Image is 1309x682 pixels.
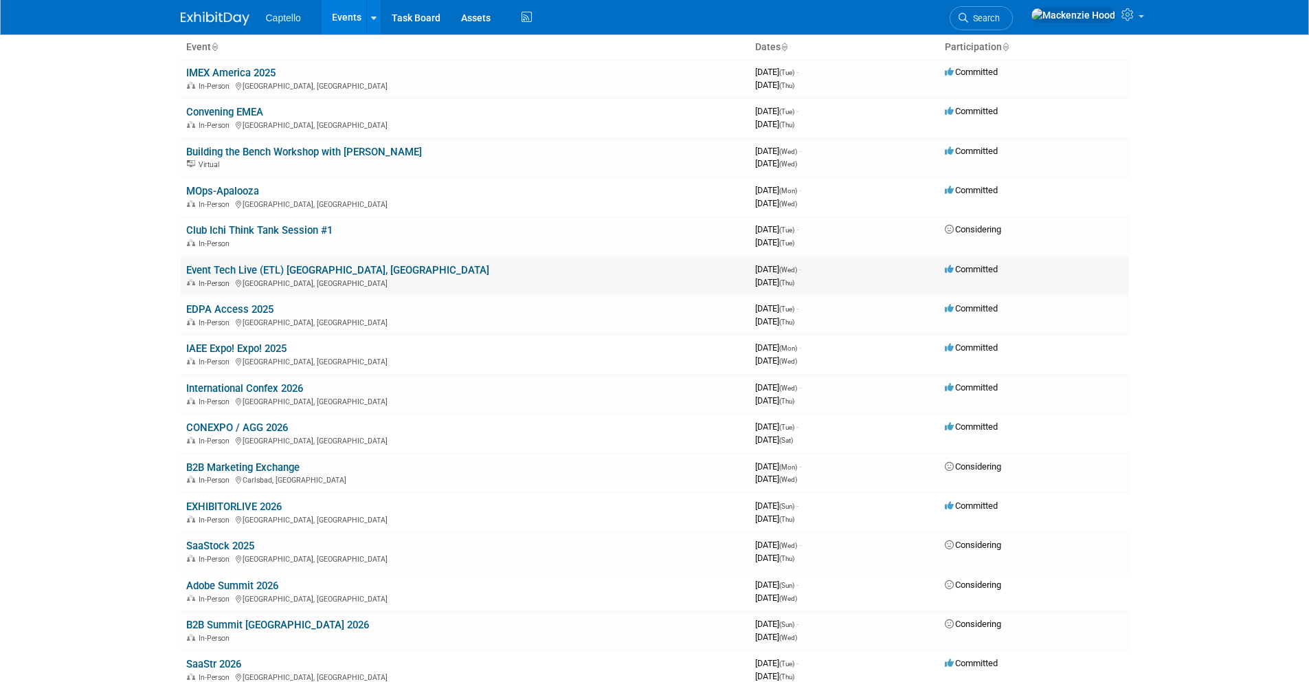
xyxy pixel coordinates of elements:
[779,318,794,326] span: (Thu)
[796,658,798,668] span: -
[779,200,797,208] span: (Wed)
[945,303,998,313] span: Committed
[796,106,798,116] span: -
[779,542,797,549] span: (Wed)
[796,500,798,511] span: -
[779,121,794,129] span: (Thu)
[779,82,794,89] span: (Thu)
[186,264,489,276] a: Event Tech Live (ETL) [GEOGRAPHIC_DATA], [GEOGRAPHIC_DATA]
[755,593,797,603] span: [DATE]
[779,555,794,562] span: (Thu)
[799,540,801,550] span: -
[781,41,787,52] a: Sort by Start Date
[945,580,1001,590] span: Considering
[945,382,998,393] span: Committed
[750,36,939,59] th: Dates
[186,198,744,209] div: [GEOGRAPHIC_DATA], [GEOGRAPHIC_DATA]
[199,200,234,209] span: In-Person
[779,344,797,352] span: (Mon)
[755,198,797,208] span: [DATE]
[755,671,794,681] span: [DATE]
[199,121,234,130] span: In-Person
[186,106,263,118] a: Convening EMEA
[1031,8,1116,23] img: Mackenzie Hood
[799,342,801,353] span: -
[779,108,794,115] span: (Tue)
[186,277,744,288] div: [GEOGRAPHIC_DATA], [GEOGRAPHIC_DATA]
[755,461,801,472] span: [DATE]
[186,434,744,445] div: [GEOGRAPHIC_DATA], [GEOGRAPHIC_DATA]
[945,658,998,668] span: Committed
[199,673,234,682] span: In-Person
[186,593,744,604] div: [GEOGRAPHIC_DATA], [GEOGRAPHIC_DATA]
[796,224,798,234] span: -
[779,69,794,76] span: (Tue)
[799,146,801,156] span: -
[186,303,273,316] a: EDPA Access 2025
[186,421,288,434] a: CONEXPO / AGG 2026
[755,382,801,393] span: [DATE]
[186,658,241,670] a: SaaStr 2026
[950,6,1013,30] a: Search
[186,224,333,236] a: Club Ichi Think Tank Session #1
[755,619,798,629] span: [DATE]
[187,595,195,602] img: In-Person Event
[755,658,798,668] span: [DATE]
[779,423,794,431] span: (Tue)
[945,185,998,195] span: Committed
[755,474,797,484] span: [DATE]
[755,67,798,77] span: [DATE]
[755,224,798,234] span: [DATE]
[945,106,998,116] span: Committed
[755,355,797,366] span: [DATE]
[945,540,1001,550] span: Considering
[186,119,744,130] div: [GEOGRAPHIC_DATA], [GEOGRAPHIC_DATA]
[187,318,195,325] img: In-Person Event
[187,200,195,207] img: In-Person Event
[799,185,801,195] span: -
[266,12,301,23] span: Captello
[186,382,303,395] a: International Confex 2026
[799,264,801,274] span: -
[199,82,234,91] span: In-Person
[186,67,276,79] a: IMEX America 2025
[779,357,797,365] span: (Wed)
[187,397,195,404] img: In-Person Event
[945,146,998,156] span: Committed
[199,555,234,564] span: In-Person
[199,357,234,366] span: In-Person
[796,303,798,313] span: -
[186,355,744,366] div: [GEOGRAPHIC_DATA], [GEOGRAPHIC_DATA]
[186,185,259,197] a: MOps-Apalooza
[779,595,797,602] span: (Wed)
[199,160,223,169] span: Virtual
[779,673,794,681] span: (Thu)
[199,239,234,248] span: In-Person
[186,540,254,552] a: SaaStock 2025
[755,146,801,156] span: [DATE]
[186,461,300,474] a: B2B Marketing Exchange
[186,146,422,158] a: Building the Bench Workshop with [PERSON_NAME]
[187,634,195,641] img: In-Person Event
[945,264,998,274] span: Committed
[187,437,195,443] img: In-Person Event
[945,500,998,511] span: Committed
[755,553,794,563] span: [DATE]
[755,342,801,353] span: [DATE]
[945,342,998,353] span: Committed
[779,187,797,195] span: (Mon)
[779,503,794,510] span: (Sun)
[779,239,794,247] span: (Tue)
[199,476,234,485] span: In-Person
[755,277,794,287] span: [DATE]
[779,226,794,234] span: (Tue)
[755,303,798,313] span: [DATE]
[755,632,797,642] span: [DATE]
[779,384,797,392] span: (Wed)
[186,342,287,355] a: IAEE Expo! Expo! 2025
[186,671,744,682] div: [GEOGRAPHIC_DATA], [GEOGRAPHIC_DATA]
[187,160,195,167] img: Virtual Event
[945,461,1001,472] span: Considering
[779,397,794,405] span: (Thu)
[199,318,234,327] span: In-Person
